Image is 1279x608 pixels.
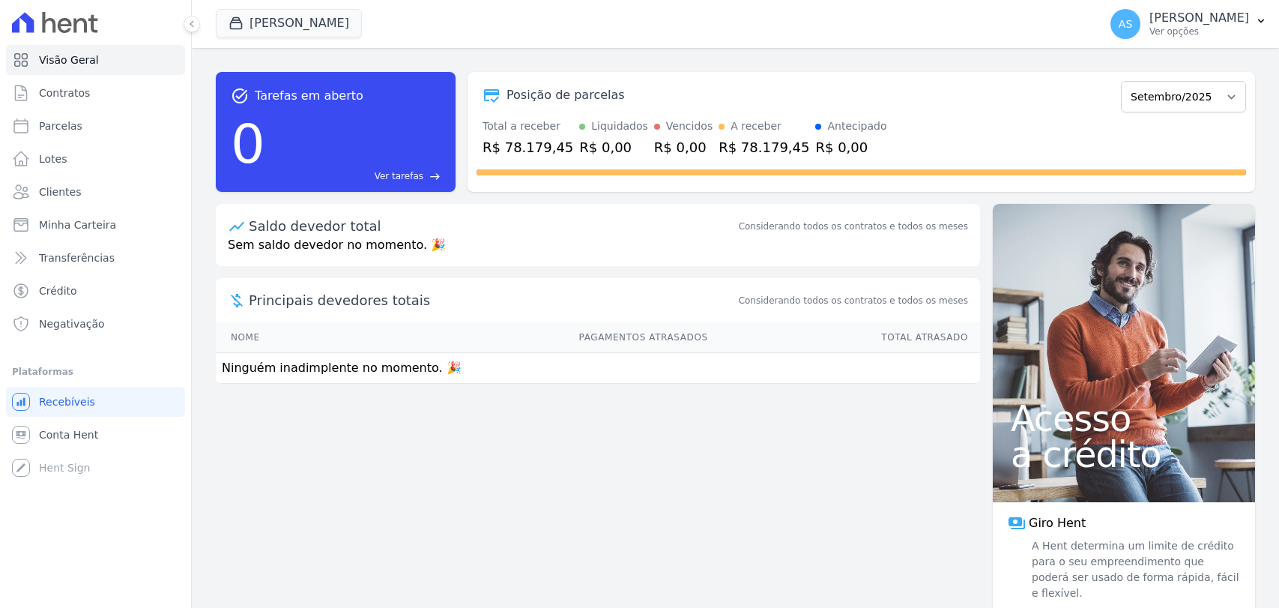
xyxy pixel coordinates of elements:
span: east [429,171,441,182]
div: 0 [231,105,265,183]
span: Ver tarefas [375,169,423,183]
span: Conta Hent [39,427,98,442]
a: Contratos [6,78,185,108]
a: Lotes [6,144,185,174]
p: Ver opções [1149,25,1249,37]
span: Negativação [39,316,105,331]
a: Clientes [6,177,185,207]
th: Total Atrasado [709,322,980,353]
div: R$ 78.179,45 [719,137,809,157]
a: Ver tarefas east [271,169,441,183]
div: R$ 0,00 [579,137,648,157]
div: Antecipado [827,118,886,134]
a: Transferências [6,243,185,273]
a: Visão Geral [6,45,185,75]
span: Lotes [39,151,67,166]
div: R$ 0,00 [654,137,713,157]
td: Ninguém inadimplente no momento. 🎉 [216,353,980,384]
span: Giro Hent [1029,514,1086,532]
span: task_alt [231,87,249,105]
a: Negativação [6,309,185,339]
span: Minha Carteira [39,217,116,232]
div: R$ 0,00 [815,137,886,157]
p: [PERSON_NAME] [1149,10,1249,25]
a: Minha Carteira [6,210,185,240]
div: R$ 78.179,45 [483,137,573,157]
a: Crédito [6,276,185,306]
span: a crédito [1011,436,1237,472]
a: Conta Hent [6,420,185,450]
span: Recebíveis [39,394,95,409]
span: A Hent determina um limite de crédito para o seu empreendimento que poderá ser usado de forma ráp... [1029,538,1240,601]
div: Posição de parcelas [507,86,625,104]
span: AS [1119,19,1132,29]
th: Pagamentos Atrasados [352,322,708,353]
div: Total a receber [483,118,573,134]
span: Crédito [39,283,77,298]
span: Parcelas [39,118,82,133]
span: Tarefas em aberto [255,87,363,105]
span: Considerando todos os contratos e todos os meses [739,294,968,307]
span: Contratos [39,85,90,100]
button: AS [PERSON_NAME] Ver opções [1098,3,1279,45]
div: Saldo devedor total [249,216,736,236]
span: Acesso [1011,400,1237,436]
button: [PERSON_NAME] [216,9,362,37]
a: Recebíveis [6,387,185,417]
span: Clientes [39,184,81,199]
span: Visão Geral [39,52,99,67]
span: Transferências [39,250,115,265]
a: Parcelas [6,111,185,141]
div: Liquidados [591,118,648,134]
th: Nome [216,322,352,353]
div: Considerando todos os contratos e todos os meses [739,220,968,233]
div: A receber [731,118,781,134]
div: Plataformas [12,363,179,381]
span: Principais devedores totais [249,290,736,310]
div: Vencidos [666,118,713,134]
p: Sem saldo devedor no momento. 🎉 [216,236,980,266]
